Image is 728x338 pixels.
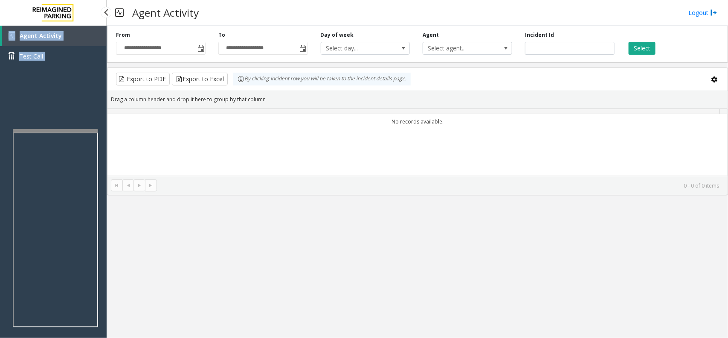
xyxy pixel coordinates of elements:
label: Agent [423,31,439,39]
label: To [218,31,225,39]
button: Export to Excel [172,73,228,85]
img: pageIcon [115,2,124,23]
div: By clicking Incident row you will be taken to the incident details page. [233,73,411,85]
a: Logout [688,8,717,17]
h3: Agent Activity [128,2,203,23]
span: Select agent... [423,42,494,54]
span: Select day... [321,42,392,54]
a: Agent Activity [2,26,107,46]
label: Day of week [321,31,354,39]
button: Export to PDF [116,73,170,85]
div: Data table [107,109,728,176]
img: infoIcon.svg [238,76,244,82]
button: Select [629,42,655,55]
label: From [116,31,130,39]
div: Drag a column header and drop it here to group by that column [107,92,728,107]
label: Incident Id [525,31,554,39]
span: Test Call [19,52,43,61]
span: NO DATA FOUND [423,42,512,55]
img: 'icon' [9,32,15,39]
span: Toggle popup [298,42,307,54]
img: logout [711,8,717,17]
span: Agent Activity [20,32,62,40]
kendo-pager-info: 0 - 0 of 0 items [162,182,719,189]
td: No records available. [107,114,728,129]
span: Toggle popup [196,42,205,54]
